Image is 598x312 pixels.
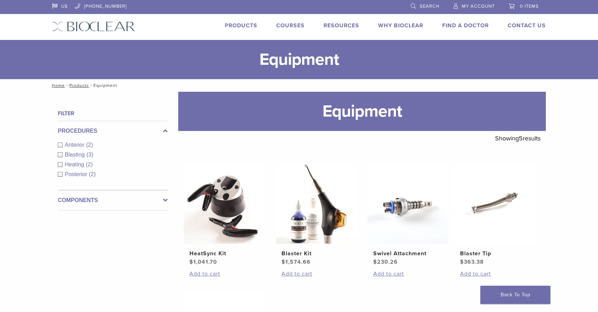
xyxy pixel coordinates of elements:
[324,22,359,29] a: Resources
[281,258,285,265] span: $
[495,131,541,146] p: Showing results
[189,258,217,265] bdi: 1,041.70
[65,84,69,87] span: /
[420,4,439,9] span: Search
[373,258,398,265] bdi: 230.26
[460,249,529,258] h2: Blaster Tip
[47,79,551,92] nav: Equipment
[281,270,351,278] a: Add to cart: “Blaster Kit”
[281,249,351,258] h2: Blaster Kit
[442,22,489,29] a: Find A Doctor
[454,163,536,266] a: Blaster TipBlaster Tip $363.38
[378,22,423,29] a: Why Bioclear
[460,258,464,265] span: $
[86,142,93,148] span: (2)
[89,84,93,87] span: /
[189,258,193,265] span: $
[373,258,377,265] span: $
[89,171,96,177] span: (2)
[519,134,523,142] span: 5
[462,4,495,9] span: My Account
[65,171,89,177] span: Posterior
[58,109,168,118] h4: Filter
[58,127,168,135] label: Procedures
[225,22,257,29] a: Products
[520,4,539,9] span: 0 items
[50,83,65,88] a: Home
[178,92,546,131] h1: Equipment
[508,22,546,29] a: Contact Us
[86,152,93,158] span: (3)
[480,286,550,304] a: Back To Top
[373,249,443,258] h2: Swivel Attachment
[52,21,135,32] img: Bioclear
[183,163,265,266] a: HeatSync KitHeatSync Kit $1,041.70
[460,270,529,278] a: Add to cart: “Blaster Tip”
[189,270,259,278] a: Add to cart: “HeatSync Kit”
[276,163,357,266] a: Blaster KitBlaster Kit $1,574.66
[65,161,86,167] span: Heating
[184,163,264,244] img: HeatSync Kit
[86,161,93,167] span: (2)
[58,196,168,204] label: Components
[65,142,86,148] span: Anterior
[69,83,89,88] a: Products
[373,270,443,278] a: Add to cart: “Swivel Attachment”
[281,258,311,265] bdi: 1,574.66
[65,152,86,158] span: Blasting
[276,163,356,244] img: Blaster Kit
[460,258,484,265] bdi: 363.38
[276,22,305,29] a: Courses
[454,163,535,244] img: Blaster Tip
[367,163,449,266] a: Swivel AttachmentSwivel Attachment $230.26
[189,249,259,258] h2: HeatSync Kit
[368,163,448,244] img: Swivel Attachment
